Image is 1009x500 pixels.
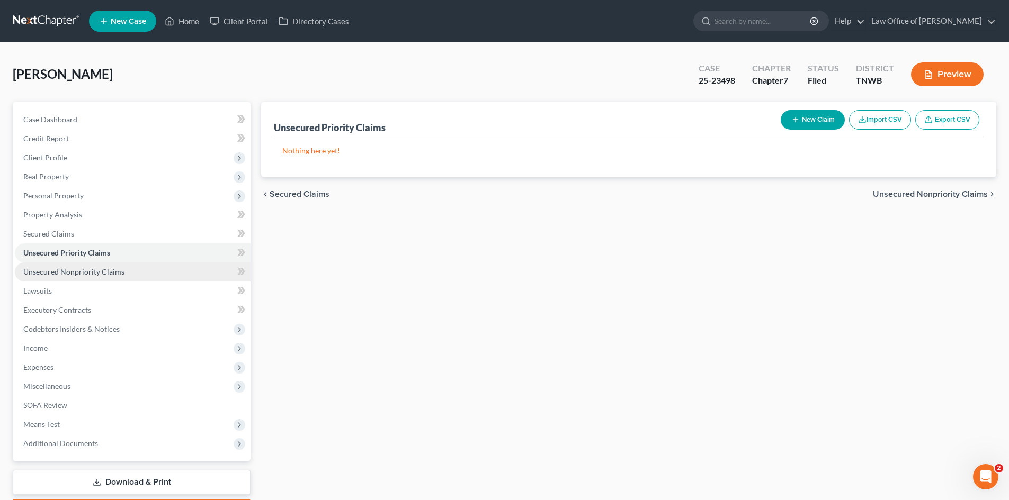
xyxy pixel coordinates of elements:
[23,324,120,333] span: Codebtors Insiders & Notices
[699,75,735,87] div: 25-23498
[261,190,329,198] button: chevron_left Secured Claims
[873,190,996,198] button: Unsecured Nonpriority Claims chevron_right
[13,66,113,81] span: [PERSON_NAME]
[15,224,251,243] a: Secured Claims
[911,62,984,86] button: Preview
[23,343,48,352] span: Income
[159,12,204,31] a: Home
[23,134,69,143] span: Credit Report
[866,12,996,31] a: Law Office of [PERSON_NAME]
[15,396,251,415] a: SOFA Review
[856,62,894,75] div: District
[23,210,82,219] span: Property Analysis
[915,110,979,130] a: Export CSV
[829,12,865,31] a: Help
[23,401,67,410] span: SOFA Review
[715,11,811,31] input: Search by name...
[699,62,735,75] div: Case
[849,110,911,130] button: Import CSV
[23,191,84,200] span: Personal Property
[781,110,845,130] button: New Claim
[752,75,791,87] div: Chapter
[15,129,251,148] a: Credit Report
[15,243,251,262] a: Unsecured Priority Claims
[261,190,270,198] i: chevron_left
[808,62,839,75] div: Status
[988,190,996,198] i: chevron_right
[273,12,354,31] a: Directory Cases
[15,205,251,224] a: Property Analysis
[23,439,98,448] span: Additional Documents
[856,75,894,87] div: TNWB
[808,75,839,87] div: Filed
[873,190,988,198] span: Unsecured Nonpriority Claims
[23,381,70,390] span: Miscellaneous
[973,464,998,489] iframe: Intercom live chat
[23,115,77,124] span: Case Dashboard
[23,248,110,257] span: Unsecured Priority Claims
[204,12,273,31] a: Client Portal
[23,286,52,295] span: Lawsuits
[15,110,251,129] a: Case Dashboard
[783,75,788,85] span: 7
[15,301,251,320] a: Executory Contracts
[274,121,386,134] div: Unsecured Priority Claims
[282,146,975,156] p: Nothing here yet!
[23,229,74,238] span: Secured Claims
[23,267,124,276] span: Unsecured Nonpriority Claims
[23,362,53,371] span: Expenses
[15,262,251,281] a: Unsecured Nonpriority Claims
[23,420,60,429] span: Means Test
[995,464,1003,472] span: 2
[23,305,91,314] span: Executory Contracts
[13,470,251,495] a: Download & Print
[15,281,251,301] a: Lawsuits
[23,153,67,162] span: Client Profile
[752,62,791,75] div: Chapter
[270,190,329,198] span: Secured Claims
[23,172,69,181] span: Real Property
[111,17,146,25] span: New Case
